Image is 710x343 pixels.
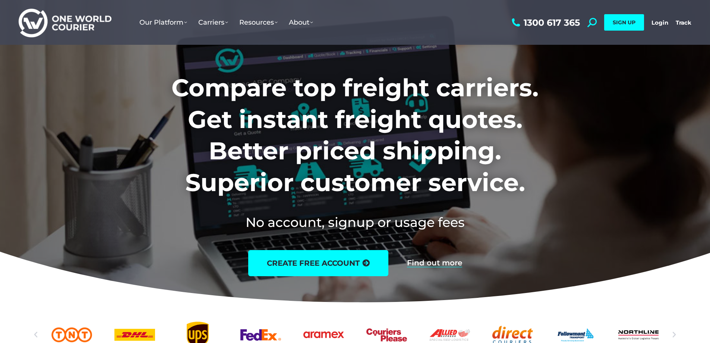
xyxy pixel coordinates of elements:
span: Our Platform [139,18,187,26]
a: Login [651,19,668,26]
span: Carriers [198,18,228,26]
a: Carriers [193,11,234,34]
span: SIGN UP [613,19,635,26]
a: Our Platform [134,11,193,34]
a: create free account [248,250,388,276]
a: SIGN UP [604,14,644,31]
a: About [283,11,319,34]
span: About [289,18,313,26]
img: One World Courier [19,7,111,38]
a: Find out more [407,259,462,267]
a: Resources [234,11,283,34]
h2: No account, signup or usage fees [122,213,588,231]
a: 1300 617 365 [510,18,580,27]
h1: Compare top freight carriers. Get instant freight quotes. Better priced shipping. Superior custom... [122,72,588,198]
a: Track [676,19,691,26]
span: Resources [239,18,278,26]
